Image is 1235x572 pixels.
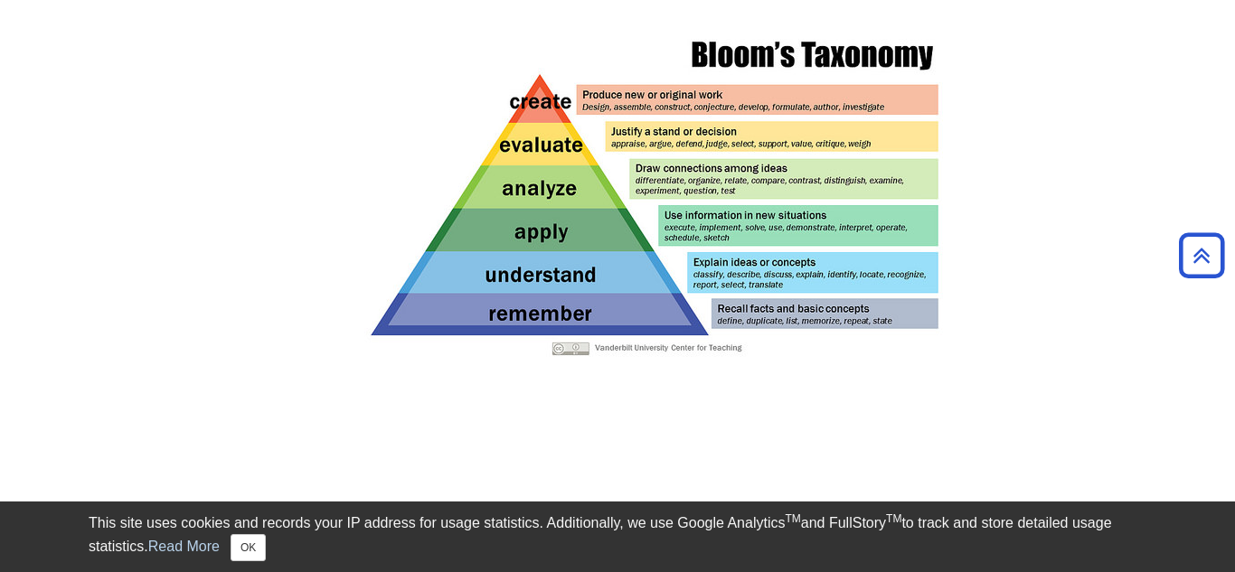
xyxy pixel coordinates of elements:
[886,512,901,525] sup: TM
[148,539,220,554] a: Read More
[231,534,266,561] button: Close
[1173,243,1230,267] a: Back to Top
[785,512,800,525] sup: TM
[89,512,1146,561] div: This site uses cookies and records your IP address for usage statistics. Additionally, we use Goo...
